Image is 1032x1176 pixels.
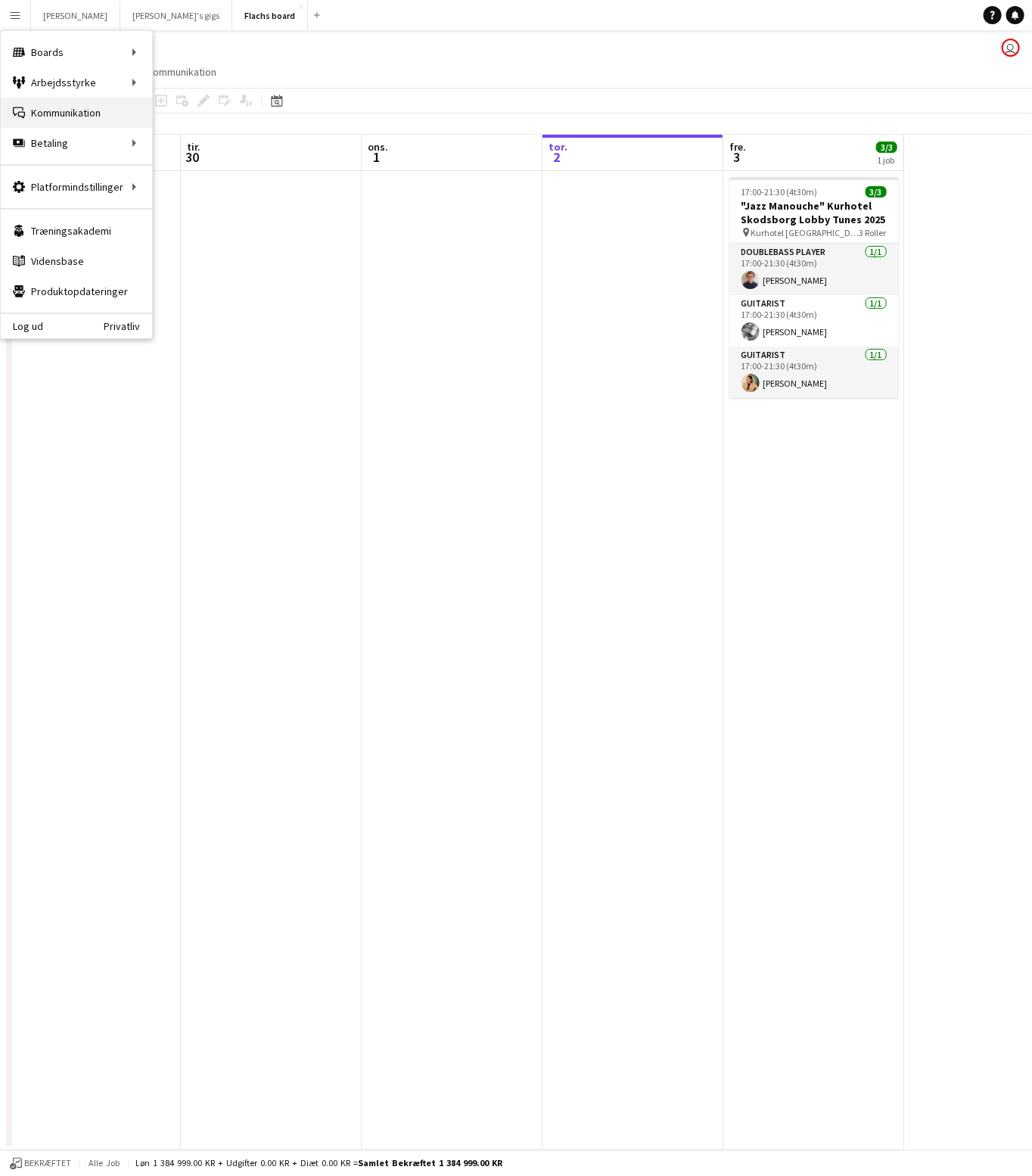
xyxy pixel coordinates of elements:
a: Privatliv [104,320,152,332]
app-card-role: Guitarist1/117:00-21:30 (4t30m)[PERSON_NAME] [729,347,899,398]
span: Samlet bekræftet 1 384 999.00 KR [358,1158,502,1169]
a: Produktopdateringer [1,276,152,306]
div: Løn 1 384 999.00 KR + Udgifter 0.00 KR + Diæt 0.00 KR = [135,1158,502,1169]
app-user-avatar: Frederik Flach [1002,39,1020,57]
a: Kommunikation [1,98,152,128]
span: 17:00-21:30 (4t30m) [741,186,818,198]
span: tir. [187,140,200,154]
span: tor. [549,140,567,154]
app-card-role: Doublebass Player1/117:00-21:30 (4t30m)[PERSON_NAME] [729,244,899,295]
span: Bekræftet [24,1159,71,1169]
span: Alle job [86,1158,123,1169]
div: Betaling [1,128,152,158]
a: Log ud [1,320,43,332]
span: fre. [729,140,746,154]
span: 3/3 [866,186,887,198]
span: 3 Roller [859,227,887,238]
div: 1 job [877,154,897,166]
span: 30 [185,148,200,166]
span: 3 [727,148,746,166]
a: Vidensbase [1,246,152,276]
span: Kommunikation [147,65,216,79]
div: Arbejdsstyrke [1,67,152,98]
button: [PERSON_NAME] [31,1,120,30]
span: 1 [365,148,388,166]
button: Flachs board [232,1,308,30]
span: 3/3 [876,142,897,153]
a: Træningsakademi [1,216,152,246]
span: Kurhotel [GEOGRAPHIC_DATA] [751,227,859,238]
h3: "Jazz Manouche" Kurhotel Skodsborg Lobby Tunes 2025 [729,199,899,226]
a: Kommunikation [141,62,222,82]
div: Boards [1,37,152,67]
app-card-role: Guitarist1/117:00-21:30 (4t30m)[PERSON_NAME] [729,295,899,347]
app-job-card: 17:00-21:30 (4t30m)3/3"Jazz Manouche" Kurhotel Skodsborg Lobby Tunes 2025 Kurhotel [GEOGRAPHIC_DA... [729,177,899,398]
span: ons. [368,140,388,154]
span: 2 [546,148,567,166]
button: [PERSON_NAME]'s gigs [120,1,232,30]
div: Platformindstillinger [1,172,152,202]
button: Bekræftet [8,1156,73,1172]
